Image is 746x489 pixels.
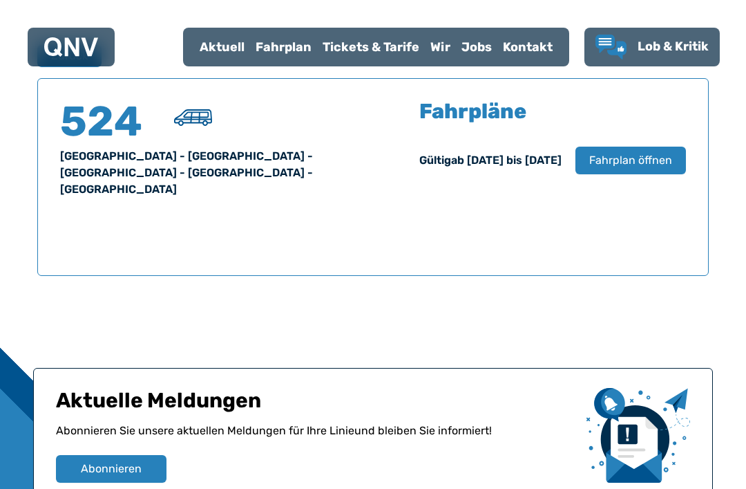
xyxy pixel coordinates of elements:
[589,152,672,169] span: Fahrplan öffnen
[586,388,690,483] img: newsletter
[56,423,575,455] p: Abonnieren Sie unsere aktuellen Meldungen für Ihre Linie und bleiben Sie informiert!
[81,461,142,477] span: Abonnieren
[174,109,212,126] img: Kleinbus
[419,101,526,122] h5: Fahrpläne
[250,29,317,65] a: Fahrplan
[44,33,98,61] a: QNV Logo
[44,37,98,57] img: QNV Logo
[456,29,497,65] a: Jobs
[60,148,356,198] div: [GEOGRAPHIC_DATA] - [GEOGRAPHIC_DATA] - [GEOGRAPHIC_DATA] - [GEOGRAPHIC_DATA] - [GEOGRAPHIC_DATA]
[317,29,425,65] a: Tickets & Tarife
[419,152,562,169] div: Gültig ab [DATE] bis [DATE]
[194,29,250,65] a: Aktuell
[56,388,575,423] h1: Aktuelle Meldungen
[595,35,709,59] a: Lob & Kritik
[497,29,558,65] a: Kontakt
[638,39,709,54] span: Lob & Kritik
[60,101,143,142] h4: 524
[425,29,456,65] a: Wir
[56,455,166,483] button: Abonnieren
[575,147,686,174] button: Fahrplan öffnen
